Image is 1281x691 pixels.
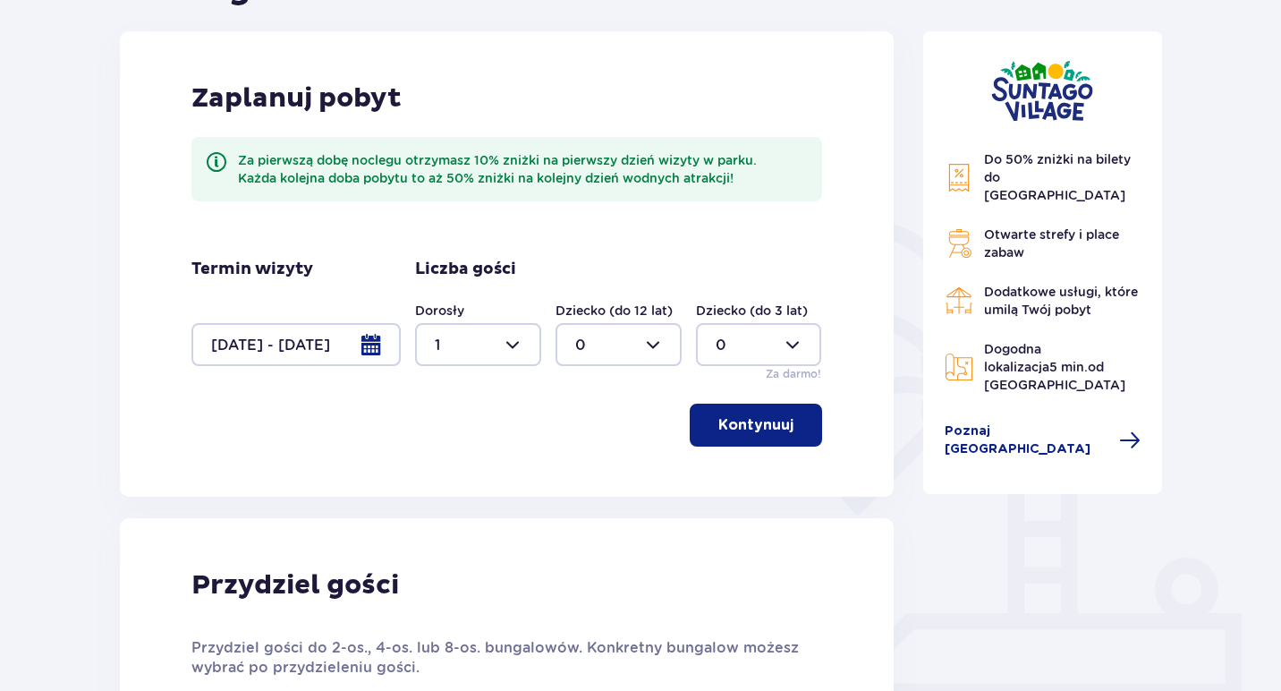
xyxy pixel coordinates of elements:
span: Otwarte strefy i place zabaw [984,227,1119,260]
span: Dodatkowe usługi, które umilą Twój pobyt [984,285,1138,317]
span: 5 min. [1049,360,1088,374]
label: Dziecko (do 12 lat) [556,302,673,320]
p: Przydziel gości do 2-os., 4-os. lub 8-os. bungalowów. Konkretny bungalow możesz wybrać po przydzi... [191,638,822,678]
label: Dziecko (do 3 lat) [696,302,808,320]
div: Za pierwszą dobę noclegu otrzymasz 10% zniżki na pierwszy dzień wizyty w parku. Każda kolejna dob... [238,151,808,187]
img: Map Icon [945,353,973,381]
p: Za darmo! [766,366,821,382]
img: Discount Icon [945,163,973,192]
span: Dogodna lokalizacja od [GEOGRAPHIC_DATA] [984,342,1125,392]
p: Termin wizyty [191,259,313,280]
button: Kontynuuj [690,404,822,447]
a: Poznaj [GEOGRAPHIC_DATA] [945,422,1141,458]
label: Dorosły [415,302,464,320]
img: Grill Icon [945,229,973,258]
span: Poznaj [GEOGRAPHIC_DATA] [945,422,1109,458]
span: Do 50% zniżki na bilety do [GEOGRAPHIC_DATA] [984,152,1131,202]
p: Przydziel gości [191,568,399,602]
img: Restaurant Icon [945,286,973,315]
p: Liczba gości [415,259,516,280]
p: Zaplanuj pobyt [191,81,402,115]
p: Kontynuuj [718,415,793,435]
img: Suntago Village [991,60,1093,122]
